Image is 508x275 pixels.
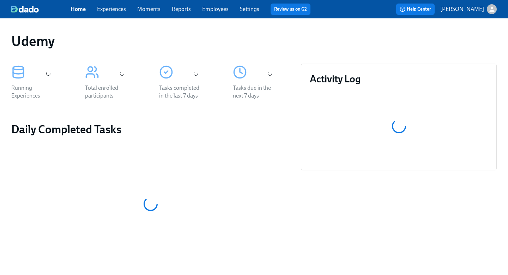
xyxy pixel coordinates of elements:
a: Review us on G2 [274,6,307,13]
div: Tasks due in the next 7 days [233,84,278,100]
div: Tasks completed in the last 7 days [159,84,204,100]
a: dado [11,6,71,13]
h1: Udemy [11,33,55,49]
a: Home [71,6,86,12]
div: Running Experiences [11,84,56,100]
a: Moments [137,6,161,12]
button: Help Center [396,4,435,15]
a: Reports [172,6,191,12]
img: dado [11,6,39,13]
button: [PERSON_NAME] [440,4,497,14]
h2: Daily Completed Tasks [11,122,290,136]
button: Review us on G2 [271,4,310,15]
p: [PERSON_NAME] [440,5,484,13]
a: Experiences [97,6,126,12]
div: Total enrolled participants [85,84,130,100]
span: Help Center [400,6,431,13]
a: Employees [202,6,229,12]
a: Settings [240,6,259,12]
h3: Activity Log [310,72,488,85]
